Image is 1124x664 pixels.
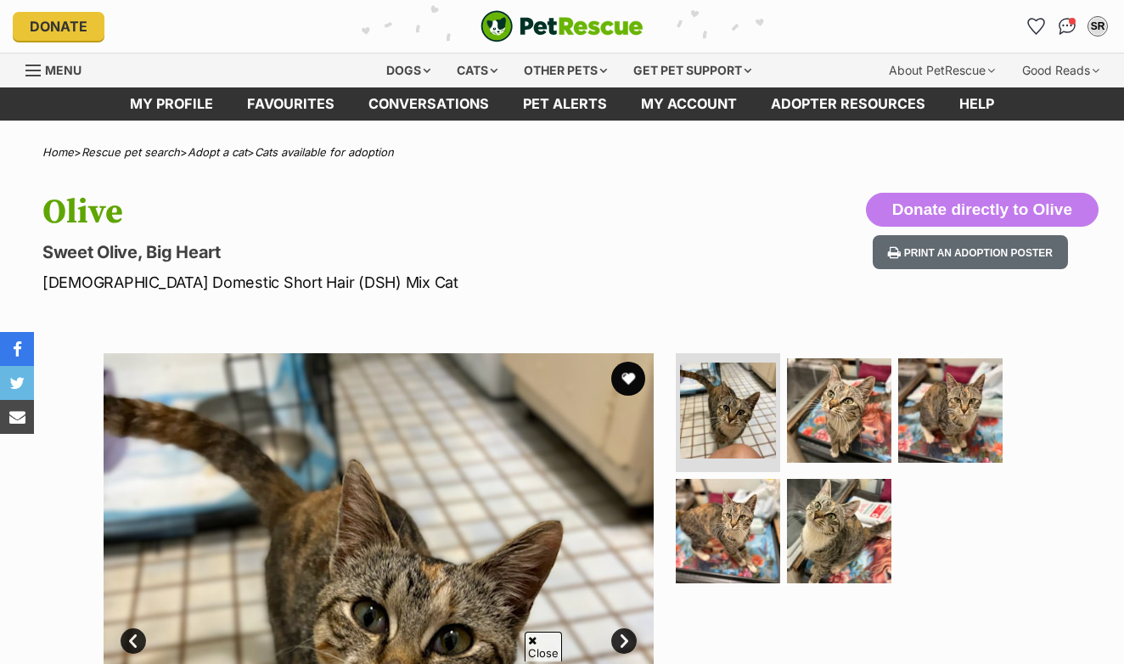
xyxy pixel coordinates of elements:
a: Adopt a cat [188,145,247,159]
button: favourite [611,362,645,396]
span: Menu [45,63,81,77]
img: logo-cat-932fe2b9b8326f06289b0f2fb663e598f794de774fb13d1741a6617ecf9a85b4.svg [481,10,643,42]
a: Donate [13,12,104,41]
a: Rescue pet search [81,145,180,159]
a: PetRescue [481,10,643,42]
a: Favourites [1023,13,1050,40]
a: Favourites [230,87,351,121]
ul: Account quick links [1023,13,1111,40]
a: Cats available for adoption [255,145,394,159]
img: chat-41dd97257d64d25036548639549fe6c8038ab92f7586957e7f3b1b290dea8141.svg [1059,18,1076,35]
a: Next [611,628,637,654]
a: My account [624,87,754,121]
div: SR [1089,18,1106,35]
a: Adopter resources [754,87,942,121]
img: Photo of Olive [680,363,776,459]
button: Print an adoption poster [873,235,1068,270]
span: Close [525,632,562,661]
div: About PetRescue [877,53,1007,87]
div: Dogs [374,53,442,87]
img: Photo of Olive [787,358,891,463]
a: My profile [113,87,230,121]
img: Photo of Olive [898,358,1003,463]
a: Conversations [1054,13,1081,40]
img: Photo of Olive [787,479,891,583]
a: Menu [25,53,93,84]
div: Cats [445,53,509,87]
a: Home [42,145,74,159]
div: Get pet support [621,53,763,87]
a: Help [942,87,1011,121]
div: Good Reads [1010,53,1111,87]
a: Prev [121,628,146,654]
div: Other pets [512,53,619,87]
h1: Olive [42,193,686,232]
a: conversations [351,87,506,121]
a: Pet alerts [506,87,624,121]
p: Sweet Olive, Big Heart [42,240,686,264]
p: [DEMOGRAPHIC_DATA] Domestic Short Hair (DSH) Mix Cat [42,271,686,294]
img: Photo of Olive [676,479,780,583]
button: Donate directly to Olive [866,193,1099,227]
button: My account [1084,13,1111,40]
